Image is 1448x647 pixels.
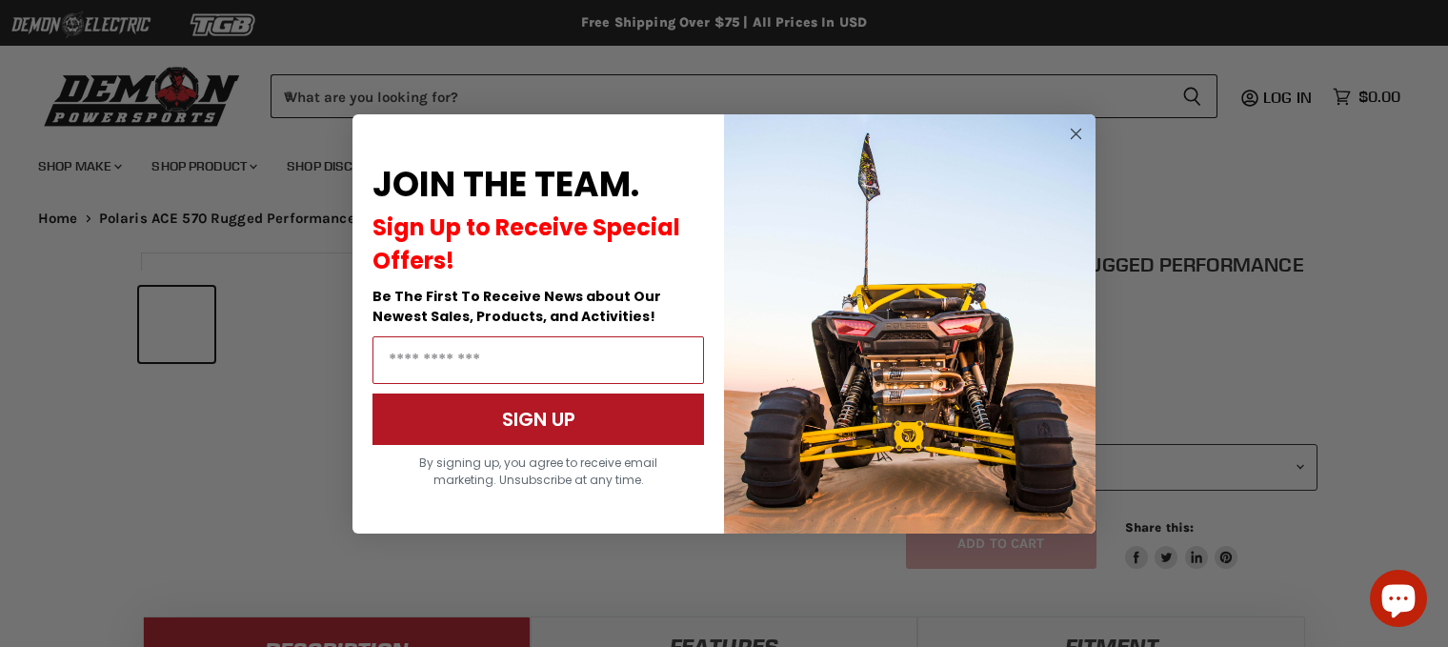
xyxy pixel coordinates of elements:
[419,455,657,488] span: By signing up, you agree to receive email marketing. Unsubscribe at any time.
[372,160,639,209] span: JOIN THE TEAM.
[1064,122,1088,146] button: Close dialog
[372,336,704,384] input: Email Address
[1364,570,1433,632] inbox-online-store-chat: Shopify online store chat
[724,114,1096,534] img: a9095488-b6e7-41ba-879d-588abfab540b.jpeg
[372,394,704,445] button: SIGN UP
[372,212,680,276] span: Sign Up to Receive Special Offers!
[372,287,661,326] span: Be The First To Receive News about Our Newest Sales, Products, and Activities!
